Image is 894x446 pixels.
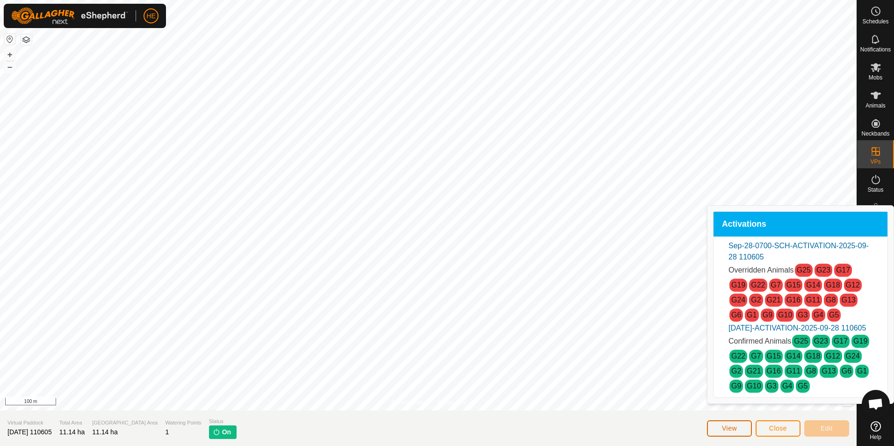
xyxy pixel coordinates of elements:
button: Close [756,420,800,437]
a: G9 [731,382,741,390]
img: Gallagher Logo [11,7,128,24]
a: G25 [797,266,811,274]
span: HE [146,11,155,21]
a: G18 [806,352,820,360]
a: G18 [826,281,840,289]
span: Confirmed Animals [728,337,791,345]
span: [DATE] 110605 [7,428,52,436]
span: Schedules [862,19,888,24]
a: G7 [771,281,781,289]
span: Total Area [59,419,85,427]
span: 11.14 ha [59,428,85,436]
a: G14 [786,352,800,360]
a: G5 [829,311,839,319]
a: G3 [798,311,807,319]
a: G6 [842,367,851,375]
a: G11 [806,296,820,304]
a: G1 [747,311,757,319]
span: Activations [722,220,766,229]
a: G4 [814,311,823,319]
span: Animals [865,103,886,108]
span: Help [870,434,881,440]
span: Edit [821,424,833,432]
span: Close [769,424,787,432]
a: Contact Us [438,398,465,407]
a: G21 [767,296,781,304]
span: VPs [870,159,880,165]
span: On [222,427,231,437]
span: 11.14 ha [92,428,118,436]
a: G17 [834,337,848,345]
a: G3 [767,382,777,390]
a: G15 [786,281,800,289]
span: Overridden Animals [728,266,794,274]
a: G23 [816,266,830,274]
a: G6 [731,311,741,319]
a: Help [857,417,894,444]
a: G4 [782,382,792,390]
a: G10 [778,311,792,319]
a: G17 [836,266,850,274]
a: G13 [822,367,836,375]
a: G23 [814,337,828,345]
button: Reset Map [4,34,15,45]
span: Status [867,187,883,193]
span: 1 [165,428,169,436]
button: + [4,49,15,60]
button: – [4,61,15,72]
div: Open chat [862,390,890,418]
a: G8 [806,367,816,375]
span: Neckbands [861,131,889,137]
a: G8 [826,296,836,304]
span: View [722,424,737,432]
a: G24 [846,352,860,360]
a: G21 [747,367,761,375]
a: [DATE]-ACTIVATION-2025-09-28 110605 [728,324,866,332]
a: G16 [786,296,800,304]
a: G12 [826,352,840,360]
a: G22 [731,352,745,360]
span: Notifications [860,47,891,52]
a: G16 [767,367,781,375]
a: G9 [763,311,772,319]
a: G1 [857,367,867,375]
a: G7 [751,352,761,360]
a: G5 [798,382,807,390]
a: G24 [731,296,745,304]
a: G19 [853,337,867,345]
img: turn-on [213,428,220,436]
a: G19 [731,281,745,289]
button: View [707,420,752,437]
a: G25 [794,337,808,345]
a: G11 [786,367,800,375]
button: Map Layers [21,34,32,45]
span: Mobs [869,75,882,80]
span: Watering Points [165,419,201,427]
a: G10 [747,382,761,390]
a: G2 [751,296,761,304]
a: G13 [842,296,856,304]
a: G14 [806,281,820,289]
span: Status [209,417,237,425]
a: G22 [751,281,765,289]
a: G15 [767,352,781,360]
span: Virtual Paddock [7,419,52,427]
a: G12 [846,281,860,289]
a: Privacy Policy [391,398,426,407]
a: Sep-28-0700-SCH-ACTIVATION-2025-09-28 110605 [728,242,869,261]
button: Edit [804,420,849,437]
span: [GEOGRAPHIC_DATA] Area [92,419,158,427]
a: G2 [731,367,741,375]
